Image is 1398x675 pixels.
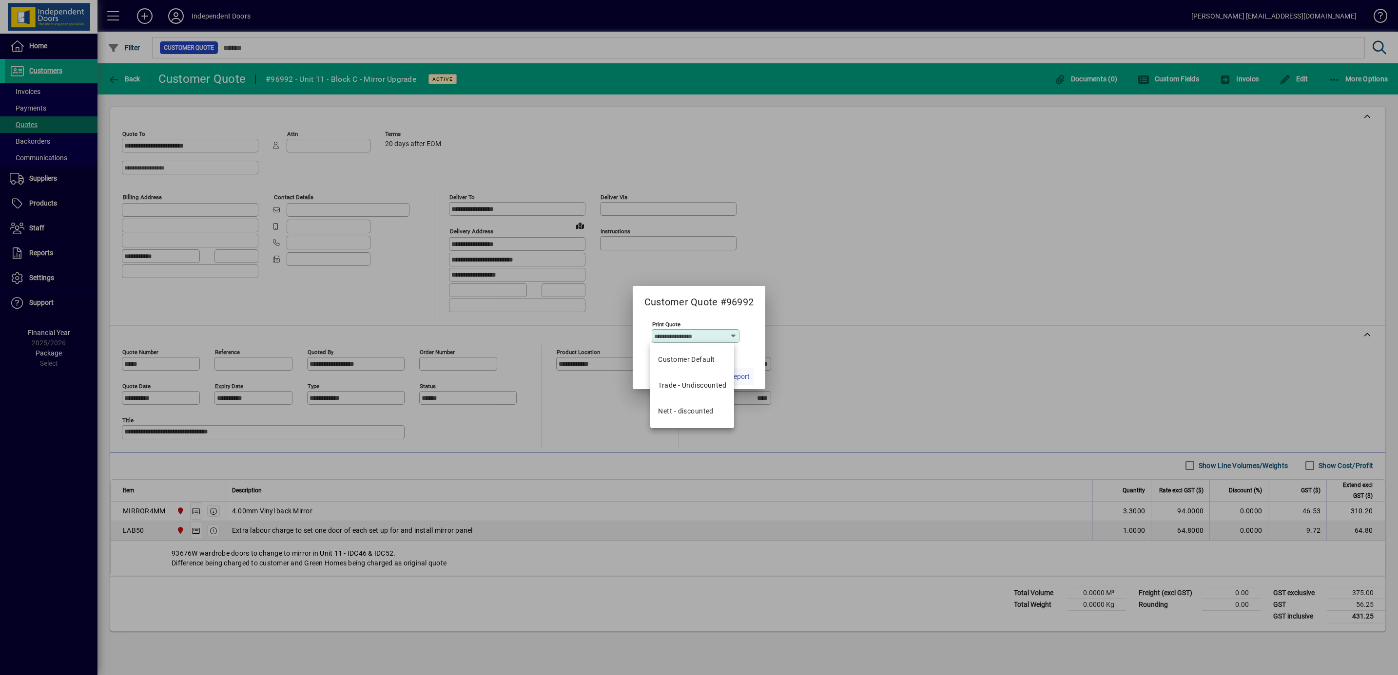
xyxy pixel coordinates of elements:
div: Trade - Undiscounted [658,380,726,391]
div: Nett - discounted [658,406,713,416]
h2: Customer Quote #96992 [633,286,765,310]
mat-label: Print Quote [652,321,680,328]
span: Customer Default [658,355,715,365]
mat-option: Nett - discounted [650,398,734,424]
mat-option: Trade - Undiscounted [650,373,734,398]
